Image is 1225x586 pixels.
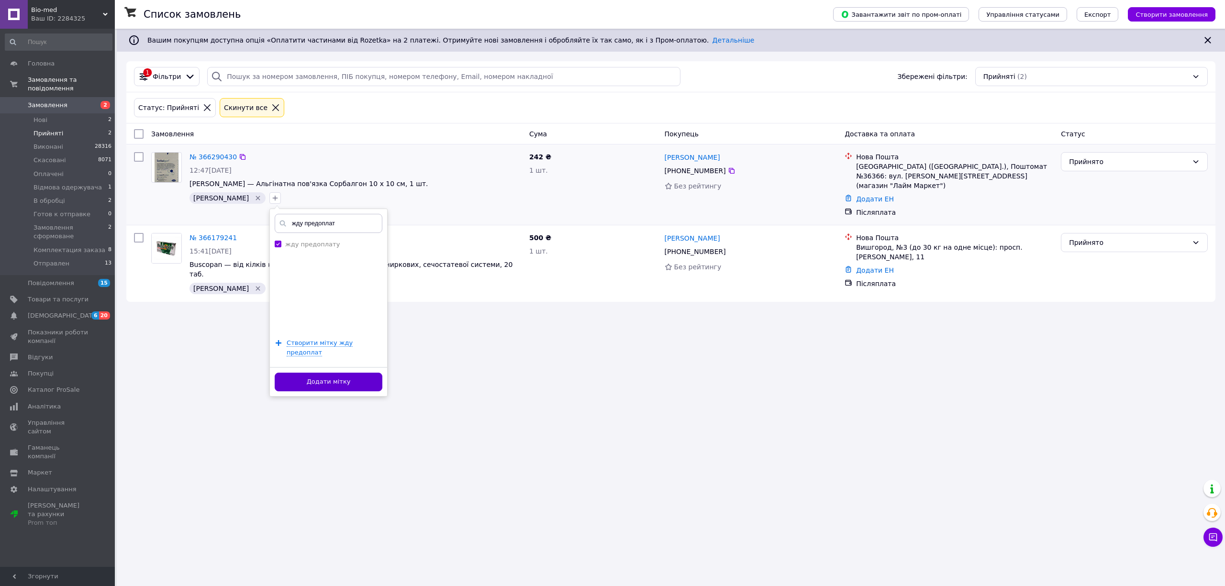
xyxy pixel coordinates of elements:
span: Замовлення [28,101,67,110]
span: 8 [108,246,111,254]
a: Детальніше [713,36,755,44]
svg: Видалити мітку [254,285,262,292]
span: [DEMOGRAPHIC_DATA] [28,311,99,320]
span: Створити мітку жду предоплат [287,339,353,356]
img: Фото товару [155,153,179,182]
span: Фільтри [153,72,181,81]
span: [PERSON_NAME] [193,285,249,292]
span: Покупець [665,130,699,138]
span: 13 [105,259,111,268]
span: Завантажити звіт по пром-оплаті [841,10,961,19]
a: Фото товару [151,152,182,183]
a: № 366290430 [189,153,237,161]
svg: Видалити мітку [254,194,262,202]
span: Прийняті [33,129,63,138]
span: 8071 [98,156,111,165]
span: 2 [108,197,111,205]
span: Нові [33,116,47,124]
span: Cума [529,130,547,138]
span: 1 шт. [529,247,548,255]
span: Замовлення [151,130,194,138]
span: 1 [108,183,111,192]
div: Нова Пошта [856,152,1053,162]
span: Статус [1061,130,1085,138]
input: Пошук [5,33,112,51]
h1: Список замовлень [144,9,241,20]
span: Без рейтингу [674,182,722,190]
span: Збережені фільтри: [897,72,967,81]
span: 28316 [95,143,111,151]
span: 20 [99,311,110,320]
a: [PERSON_NAME] [665,153,720,162]
a: Фото товару [151,233,182,264]
span: Створити замовлення [1136,11,1208,18]
a: [PERSON_NAME] [665,233,720,243]
div: Вишгород, №3 (до 30 кг на одне місце): просп. [PERSON_NAME], 11 [856,243,1053,262]
span: (2) [1017,73,1027,80]
span: 15:41[DATE] [189,247,232,255]
input: Пошук за номером замовлення, ПІБ покупця, номером телефону, Email, номером накладної [207,67,680,86]
div: Прийнято [1069,237,1188,248]
div: Нова Пошта [856,233,1053,243]
span: Маркет [28,468,52,477]
span: 500 ₴ [529,234,551,242]
span: Прийняті [983,72,1015,81]
span: Оплачені [33,170,64,178]
span: Товари та послуги [28,295,89,304]
span: [PERSON_NAME] [193,194,249,202]
span: Показники роботи компанії [28,328,89,345]
span: 2 [108,223,111,241]
button: Додати мітку [275,373,382,391]
span: Отправлен [33,259,69,268]
span: Скасовані [33,156,66,165]
img: Фото товару [152,233,181,263]
button: Створити замовлення [1128,7,1215,22]
span: 6 [91,311,99,320]
span: Гаманець компанії [28,443,89,461]
span: [PHONE_NUMBER] [665,167,726,175]
span: 242 ₴ [529,153,551,161]
div: Ваш ID: 2284325 [31,14,115,23]
div: Післяплата [856,208,1053,217]
span: Доставка та оплата [845,130,915,138]
span: В обробці [33,197,65,205]
span: 2 [100,101,110,109]
span: 0 [108,170,111,178]
span: Готов к отправке [33,210,90,219]
span: 1 шт. [529,166,548,174]
span: 2 [108,116,111,124]
div: Prom топ [28,519,89,527]
span: Повідомлення [28,279,74,287]
span: 0 [108,210,111,219]
span: 15 [98,279,110,287]
button: Управління статусами [979,7,1067,22]
span: Покупці [28,369,54,378]
span: Buscopan — від кілків кишкових, жовчних, печінкових, ниркових, сечостатевої системи, 20 таб. [189,261,512,278]
span: Головна [28,59,55,68]
span: Управління сайтом [28,419,89,436]
div: Cкинути все [222,102,269,113]
span: 2 [108,129,111,138]
span: Вашим покупцям доступна опція «Оплатити частинами від Rozetka» на 2 платежі. Отримуйте нові замов... [147,36,754,44]
span: [PHONE_NUMBER] [665,248,726,255]
span: Bio-med [31,6,103,14]
span: Замовлення сформоване [33,223,108,241]
button: Експорт [1077,7,1119,22]
button: Завантажити звіт по пром-оплаті [833,7,969,22]
a: Створити замовлення [1118,10,1215,18]
a: [PERSON_NAME] — Альгінатна пов'язка Сорбалгон 10 х 10 см, 1 шт. [189,180,428,188]
span: Налаштування [28,485,77,494]
div: Статус: Прийняті [136,102,201,113]
span: Експорт [1084,11,1111,18]
a: № 366179241 [189,234,237,242]
button: Чат з покупцем [1203,528,1223,547]
span: 12:47[DATE] [189,166,232,174]
span: Каталог ProSale [28,386,79,394]
span: Аналітика [28,402,61,411]
span: Відмова одержувача [33,183,102,192]
label: жду предоплату [285,241,340,248]
span: Замовлення та повідомлення [28,76,115,93]
span: Управління статусами [986,11,1059,18]
a: Додати ЕН [856,195,894,203]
